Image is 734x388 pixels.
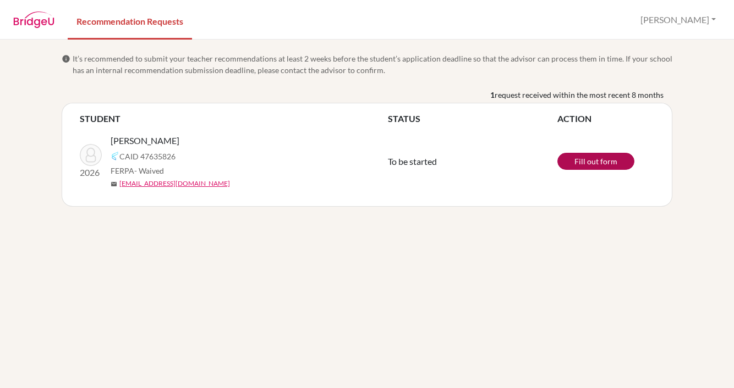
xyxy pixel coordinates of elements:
b: 1 [490,89,495,101]
span: mail [111,181,117,187]
button: [PERSON_NAME] [636,9,721,30]
th: ACTION [557,112,654,125]
img: BridgeU logo [13,12,54,28]
img: Common App logo [111,152,119,160]
span: CAID 47635826 [119,151,176,162]
a: [EMAIL_ADDRESS][DOMAIN_NAME] [119,179,230,189]
th: STUDENT [80,112,388,125]
p: 2026 [80,166,102,179]
span: - Waived [134,166,164,175]
a: Recommendation Requests [68,2,192,40]
span: It’s recommended to submit your teacher recommendations at least 2 weeks before the student’s app... [73,53,672,76]
th: STATUS [388,112,557,125]
span: [PERSON_NAME] [111,134,179,147]
img: CHEN, Xitong [80,144,102,166]
span: request received within the most recent 8 months [495,89,664,101]
span: info [62,54,70,63]
a: Fill out form [557,153,634,170]
span: To be started [388,156,437,167]
span: FERPA [111,165,164,176]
